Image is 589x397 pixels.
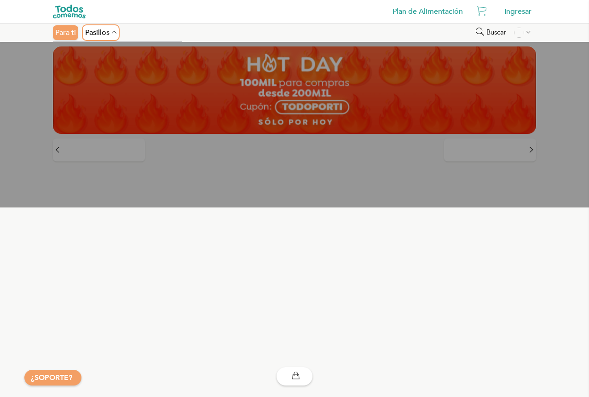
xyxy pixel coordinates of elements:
div: Para ti [53,25,78,40]
img: todoscomemos [53,5,86,18]
div: Pasillos [83,25,119,40]
a: Plan de Alimentación [388,2,468,21]
button: ¿SOPORTE? [24,370,81,385]
div: Ingresar [500,2,536,21]
a: ¿SOPORTE? [31,373,72,383]
span: Buscar [486,29,506,36]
